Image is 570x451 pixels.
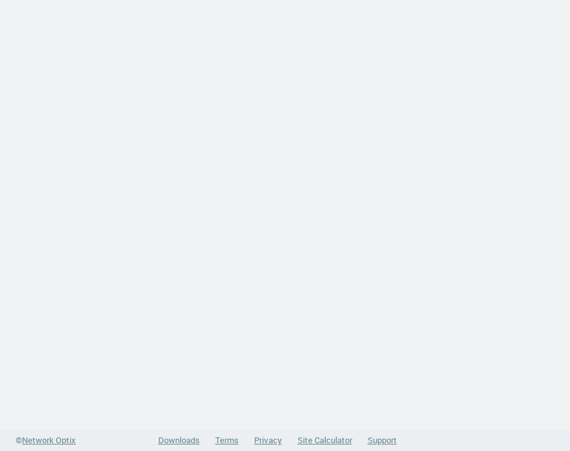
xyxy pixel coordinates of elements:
a: Site Calculator [298,434,352,446]
a: Support [368,434,397,446]
a: ©Network Optix [16,434,76,447]
a: Privacy [254,434,282,446]
a: Downloads [158,434,200,446]
a: Terms [215,434,239,446]
span: Network Optix [22,434,76,446]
